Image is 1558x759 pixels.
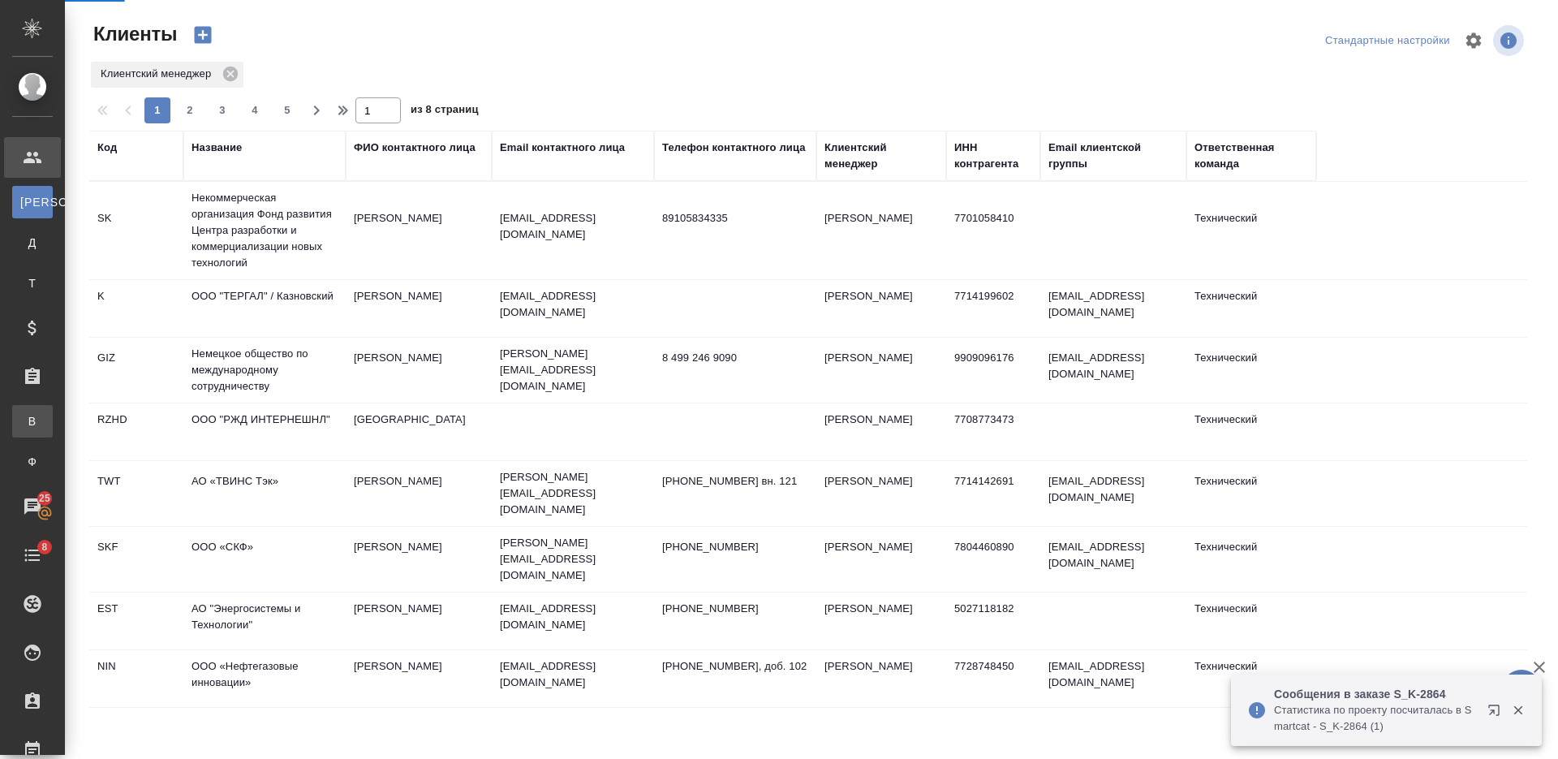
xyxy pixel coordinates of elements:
[946,202,1040,259] td: 7701058410
[346,202,492,259] td: [PERSON_NAME]
[12,405,53,438] a: В
[1501,703,1534,718] button: Закрыть
[411,100,479,123] span: из 8 страниц
[500,601,646,633] p: [EMAIL_ADDRESS][DOMAIN_NAME]
[1186,593,1316,649] td: Технический
[1186,202,1316,259] td: Технический
[500,535,646,584] p: [PERSON_NAME][EMAIL_ADDRESS][DOMAIN_NAME]
[29,490,60,507] span: 25
[500,469,646,518] p: [PERSON_NAME][EMAIL_ADDRESS][DOMAIN_NAME]
[91,62,243,88] div: Клиентский менеджер
[1040,531,1186,588] td: [EMAIL_ADDRESS][DOMAIN_NAME]
[12,186,53,218] a: [PERSON_NAME]
[662,140,806,156] div: Телефон контактного лица
[946,531,1040,588] td: 7804460890
[1274,702,1477,735] p: Cтатистика по проекту посчиталась в Smartcat - S_K-2864 (1)
[97,140,117,156] div: Код
[20,413,45,429] span: В
[346,342,492,399] td: [PERSON_NAME]
[12,267,53,300] a: Т
[89,465,183,522] td: TWT
[209,97,235,123] button: 3
[1194,140,1308,172] div: Ответственная команда
[183,338,346,403] td: Немецкое общество по международному сотрудничеству
[662,350,808,366] p: 8 499 246 9090
[1186,403,1316,460] td: Технический
[662,601,808,617] p: [PHONE_NUMBER]
[946,342,1040,399] td: 9909096176
[183,593,346,649] td: АО "Энергосистемы и Технологии"
[209,102,235,119] span: 3
[89,280,183,337] td: K
[89,202,183,259] td: SK
[20,194,45,210] span: [PERSON_NAME]
[662,473,808,489] p: [PHONE_NUMBER] вн. 121
[816,531,946,588] td: [PERSON_NAME]
[946,593,1040,649] td: 5027118182
[20,235,45,251] span: Д
[816,650,946,707] td: [PERSON_NAME]
[816,593,946,649] td: [PERSON_NAME]
[89,531,183,588] td: SKF
[183,21,222,49] button: Создать
[1186,650,1316,707] td: Технический
[946,280,1040,337] td: 7714199602
[12,226,53,259] a: Д
[1186,531,1316,588] td: Технический
[346,280,492,337] td: [PERSON_NAME]
[954,140,1032,172] div: ИНН контрагента
[662,210,808,226] p: 89105834335
[177,102,203,119] span: 2
[89,21,177,47] span: Клиенты
[183,182,346,279] td: Некоммерческая организация Фонд развития Центра разработки и коммерциализации новых технологий
[4,535,61,576] a: 8
[242,97,268,123] button: 4
[183,465,346,522] td: АО «ТВИНС Тэк»
[500,288,646,321] p: [EMAIL_ADDRESS][DOMAIN_NAME]
[1186,342,1316,399] td: Технический
[500,658,646,691] p: [EMAIL_ADDRESS][DOMAIN_NAME]
[816,403,946,460] td: [PERSON_NAME]
[354,140,476,156] div: ФИО контактного лица
[662,658,808,675] p: [PHONE_NUMBER], доб. 102
[946,465,1040,522] td: 7714142691
[1186,280,1316,337] td: Технический
[89,342,183,399] td: GIZ
[20,454,45,470] span: Ф
[816,280,946,337] td: [PERSON_NAME]
[177,97,203,123] button: 2
[500,210,646,243] p: [EMAIL_ADDRESS][DOMAIN_NAME]
[1040,342,1186,399] td: [EMAIL_ADDRESS][DOMAIN_NAME]
[816,202,946,259] td: [PERSON_NAME]
[946,403,1040,460] td: 7708773473
[346,593,492,649] td: [PERSON_NAME]
[1478,694,1517,733] button: Открыть в новой вкладке
[816,342,946,399] td: [PERSON_NAME]
[816,465,946,522] td: [PERSON_NAME]
[1040,280,1186,337] td: [EMAIL_ADDRESS][DOMAIN_NAME]
[1454,21,1493,60] span: Настроить таблицу
[274,97,300,123] button: 5
[89,593,183,649] td: EST
[242,102,268,119] span: 4
[192,140,242,156] div: Название
[1048,140,1178,172] div: Email клиентской группы
[32,539,57,555] span: 8
[824,140,938,172] div: Клиентский менеджер
[500,346,646,395] p: [PERSON_NAME][EMAIL_ADDRESS][DOMAIN_NAME]
[346,531,492,588] td: [PERSON_NAME]
[1040,650,1186,707] td: [EMAIL_ADDRESS][DOMAIN_NAME]
[183,280,346,337] td: ООО "ТЕРГАЛ" / Казновский
[101,66,217,82] p: Клиентский менеджер
[346,403,492,460] td: [GEOGRAPHIC_DATA]
[183,403,346,460] td: ООО "РЖД ИНТЕРНЕШНЛ"
[183,650,346,707] td: ООО «Нефтегазовые инновации»
[89,403,183,460] td: RZHD
[4,486,61,527] a: 25
[500,140,625,156] div: Email контактного лица
[20,275,45,291] span: Т
[1501,670,1542,710] button: 🙏
[1040,465,1186,522] td: [EMAIL_ADDRESS][DOMAIN_NAME]
[1186,465,1316,522] td: Технический
[274,102,300,119] span: 5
